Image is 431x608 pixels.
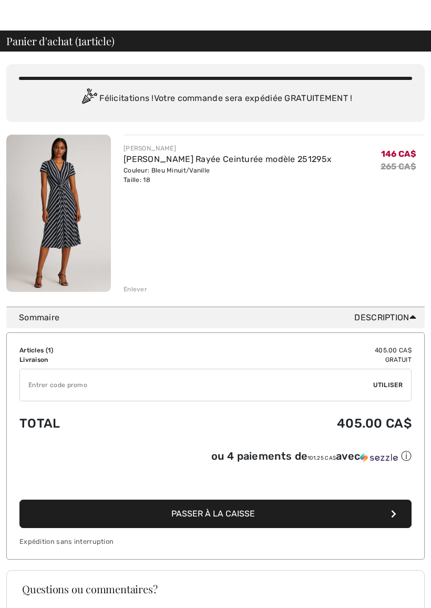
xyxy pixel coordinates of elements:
[307,455,336,461] span: 101.25 CA$
[19,346,158,355] td: Articles ( )
[19,467,412,496] iframe: PayPal-paypal
[78,88,99,109] img: Congratulation2.svg
[124,154,332,164] a: [PERSON_NAME] Rayée Ceinturée modèle 251295x
[158,346,412,355] td: 405.00 CA$
[48,347,51,354] span: 1
[19,88,412,109] div: Félicitations ! Votre commande sera expédiée GRATUITEMENT !
[19,406,158,441] td: Total
[360,453,398,462] img: Sezzle
[20,369,373,401] input: Code promo
[354,311,420,324] span: Description
[6,36,115,46] span: Panier d'achat ( article)
[211,449,412,463] div: ou 4 paiements de avec
[19,449,412,467] div: ou 4 paiements de101.25 CA$avecSezzle Cliquez pour en savoir plus sur Sezzle
[78,33,81,47] span: 1
[19,311,420,324] div: Sommaire
[19,536,412,546] div: Expédition sans interruption
[19,355,158,364] td: Livraison
[124,166,332,185] div: Couleur: Bleu Minuit/Vanille Taille: 18
[6,135,111,292] img: Robe Portefeuille Rayée Ceinturée modèle 251295x
[171,509,255,519] span: Passer à la caisse
[373,380,403,390] span: Utiliser
[19,500,412,528] button: Passer à la caisse
[381,161,416,171] s: 265 CA$
[158,355,412,364] td: Gratuit
[124,285,147,294] div: Enlever
[381,149,416,159] span: 146 CA$
[158,406,412,441] td: 405.00 CA$
[22,584,409,594] h3: Questions ou commentaires?
[124,144,332,153] div: [PERSON_NAME]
